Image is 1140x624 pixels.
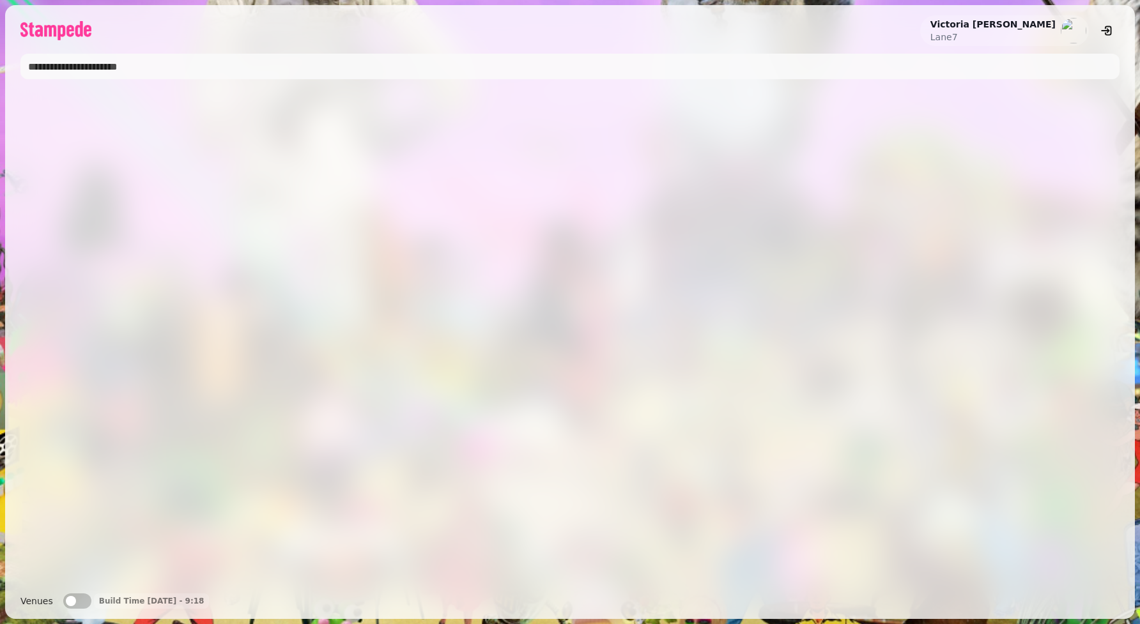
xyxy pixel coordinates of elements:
[1061,18,1086,43] img: aHR0cHM6Ly93d3cuZ3JhdmF0YXIuY29tL2F2YXRhci8xM2ZmMjVmZDYxYzExZGI3ZmRjZGY0YzZhMzcxMjkwMj9zPTE1MCZkP...
[930,31,1056,43] p: Lane7
[99,596,204,606] p: Build Time [DATE] - 9:18
[20,21,91,40] img: logo
[20,593,53,609] label: Venues
[930,18,1056,31] h2: Victoria [PERSON_NAME]
[1094,18,1120,43] button: logout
